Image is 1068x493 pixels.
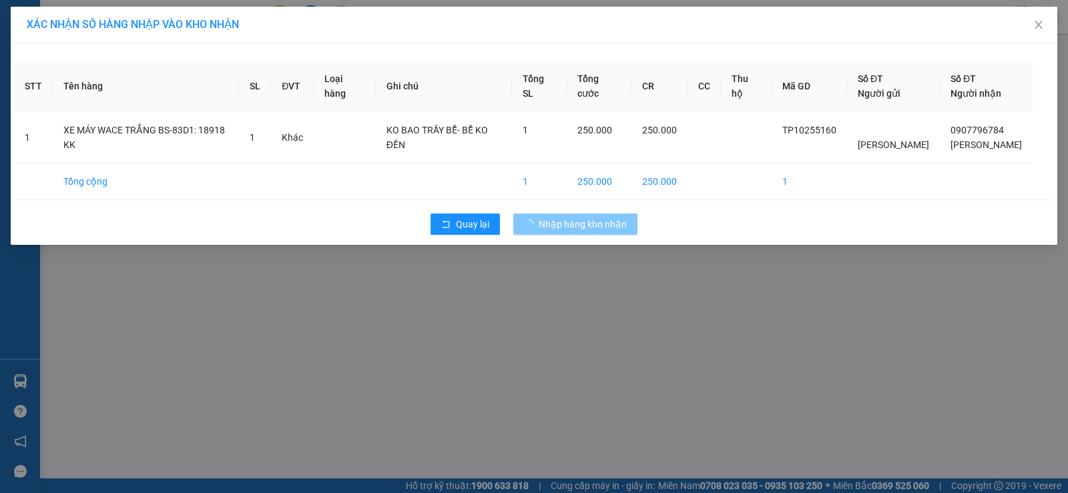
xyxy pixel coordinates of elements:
button: Close [1020,7,1057,44]
span: [PERSON_NAME] [858,139,929,150]
td: 1 [512,163,567,200]
button: rollbackQuay lại [431,213,500,235]
span: 1 [250,132,255,143]
span: loading [524,219,539,229]
span: 0907796784 [951,125,1004,135]
td: Tổng cộng [53,163,239,200]
span: Nhập hàng kho nhận [539,217,627,231]
th: CR [631,61,688,112]
span: KO BAO TRẦY BỂ- BỂ KO ĐỀN [386,125,488,150]
td: 1 [772,163,847,200]
button: Nhập hàng kho nhận [513,213,637,235]
td: 250.000 [631,163,688,200]
th: Tổng SL [512,61,567,112]
td: 1 [14,112,53,163]
span: TP10255160 [782,125,836,135]
th: Thu hộ [721,61,772,112]
td: XE MÁY WACE TRẮNG BS-83D1: 18918 KK [53,112,239,163]
span: 250.000 [642,125,677,135]
span: close [1033,19,1044,30]
th: Tên hàng [53,61,239,112]
span: 1 [523,125,528,135]
th: STT [14,61,53,112]
span: Số ĐT [951,73,976,84]
span: Người nhận [951,88,1001,99]
span: 250.000 [577,125,612,135]
span: [PERSON_NAME] [951,139,1022,150]
th: Ghi chú [376,61,512,112]
th: ĐVT [271,61,314,112]
td: Khác [271,112,314,163]
th: Mã GD [772,61,847,112]
span: rollback [441,219,451,230]
th: Loại hàng [314,61,376,112]
th: SL [239,61,271,112]
th: CC [688,61,721,112]
th: Tổng cước [567,61,632,112]
span: Quay lại [456,217,489,231]
span: XÁC NHẬN SỐ HÀNG NHẬP VÀO KHO NHẬN [27,18,239,31]
td: 250.000 [567,163,632,200]
span: Người gửi [858,88,900,99]
span: Số ĐT [858,73,883,84]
